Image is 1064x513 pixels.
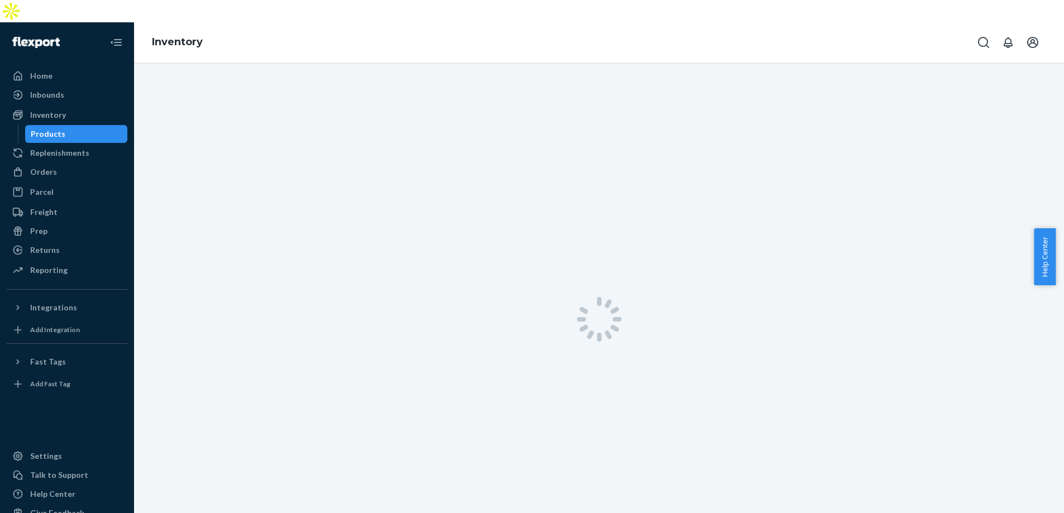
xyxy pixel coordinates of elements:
[7,241,127,259] a: Returns
[7,261,127,279] a: Reporting
[1022,31,1044,54] button: Open account menu
[30,488,75,500] div: Help Center
[1034,228,1056,285] button: Help Center
[7,67,127,85] a: Home
[7,466,127,484] button: Talk to Support
[30,166,57,178] div: Orders
[30,356,66,367] div: Fast Tags
[7,222,127,240] a: Prep
[7,375,127,393] a: Add Fast Tag
[25,125,128,143] a: Products
[31,128,65,140] div: Products
[30,109,66,121] div: Inventory
[12,37,60,48] img: Flexport logo
[7,106,127,124] a: Inventory
[972,31,995,54] button: Open Search Box
[30,226,47,237] div: Prep
[30,244,60,256] div: Returns
[7,353,127,371] button: Fast Tags
[30,302,77,313] div: Integrations
[7,447,127,465] a: Settings
[30,207,58,218] div: Freight
[997,31,1019,54] button: Open notifications
[7,485,127,503] a: Help Center
[105,31,127,54] button: Close Navigation
[30,469,88,481] div: Talk to Support
[30,89,64,100] div: Inbounds
[30,325,80,334] div: Add Integration
[30,450,62,462] div: Settings
[152,36,203,48] a: Inventory
[7,203,127,221] a: Freight
[7,144,127,162] a: Replenishments
[7,299,127,317] button: Integrations
[30,186,54,198] div: Parcel
[30,70,53,81] div: Home
[7,183,127,201] a: Parcel
[7,86,127,104] a: Inbounds
[30,147,89,159] div: Replenishments
[7,321,127,339] a: Add Integration
[30,379,70,389] div: Add Fast Tag
[7,163,127,181] a: Orders
[143,26,212,59] ol: breadcrumbs
[30,265,68,276] div: Reporting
